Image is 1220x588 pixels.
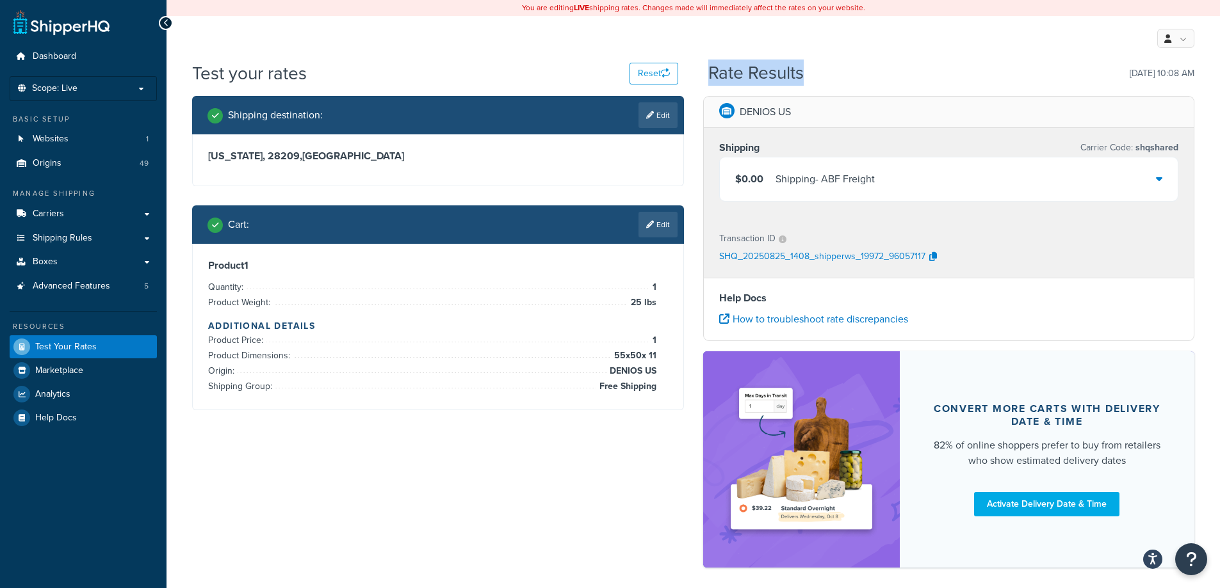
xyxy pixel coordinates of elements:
p: Carrier Code: [1080,139,1178,157]
span: Analytics [35,389,70,400]
span: Scope: Live [32,83,77,94]
a: Analytics [10,383,157,406]
p: [DATE] 10:08 AM [1130,65,1194,83]
img: feature-image-ddt-36eae7f7280da8017bfb280eaccd9c446f90b1fe08728e4019434db127062ab4.png [722,370,881,548]
h2: Shipping destination : [228,109,323,121]
h2: Cart : [228,219,249,230]
h4: Help Docs [719,290,1179,306]
li: Origins [10,152,157,175]
a: Edit [638,102,678,128]
span: 55 x 50 x 11 [611,348,656,363]
span: Advanced Features [33,281,110,292]
a: Websites1 [10,127,157,151]
span: Free Shipping [596,379,656,394]
span: Shipping Rules [33,233,92,244]
a: How to troubleshoot rate discrepancies [719,312,908,326]
a: Origins49 [10,152,157,175]
span: Dashboard [33,51,76,62]
div: Manage Shipping [10,188,157,199]
p: SHQ_20250825_1408_shipperws_19972_96057117 [719,248,925,267]
div: Convert more carts with delivery date & time [931,402,1164,428]
span: Test Your Rates [35,342,97,353]
p: Transaction ID [719,230,776,248]
span: Quantity: [208,280,247,294]
a: Shipping Rules [10,226,157,250]
span: Origin: [208,364,238,377]
span: 1 [649,333,656,348]
div: Resources [10,321,157,332]
p: DENIOS US [740,103,791,121]
span: Boxes [33,257,58,267]
a: Help Docs [10,406,157,429]
span: 49 [140,158,149,169]
span: DENIOS US [606,363,656,379]
a: Advanced Features5 [10,274,157,298]
a: Carriers [10,202,157,226]
h3: Product 1 [208,259,668,272]
span: Origins [33,158,61,169]
span: 5 [144,281,149,292]
a: Marketplace [10,359,157,382]
b: LIVE [574,2,589,13]
a: Dashboard [10,45,157,68]
a: Edit [638,212,678,237]
div: Basic Setup [10,114,157,125]
a: Activate Delivery Date & Time [974,492,1119,516]
span: Carriers [33,209,64,219]
div: 82% of online shoppers prefer to buy from retailers who show estimated delivery dates [931,438,1164,468]
button: Open Resource Center [1175,543,1207,575]
span: Product Dimensions: [208,349,293,362]
div: Shipping - ABF Freight [776,170,875,188]
span: Marketplace [35,365,83,376]
li: Advanced Features [10,274,157,298]
h4: Additional Details [208,319,668,333]
h1: Test your rates [192,61,307,86]
span: Websites [33,134,69,145]
span: 25 lbs [628,295,656,310]
span: Shipping Group: [208,379,275,393]
span: Product Price: [208,333,266,347]
li: Websites [10,127,157,151]
span: 1 [146,134,149,145]
a: Test Your Rates [10,335,157,358]
h3: Shipping [719,141,760,154]
span: $0.00 [735,171,763,186]
h2: Rate Results [708,63,804,83]
span: shqshared [1133,141,1178,154]
button: Reset [630,63,678,84]
span: Help Docs [35,413,77,424]
a: Boxes [10,250,157,274]
h3: [US_STATE], 28209 , [GEOGRAPHIC_DATA] [208,150,668,163]
span: Product Weight: [208,296,273,309]
span: 1 [649,280,656,295]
